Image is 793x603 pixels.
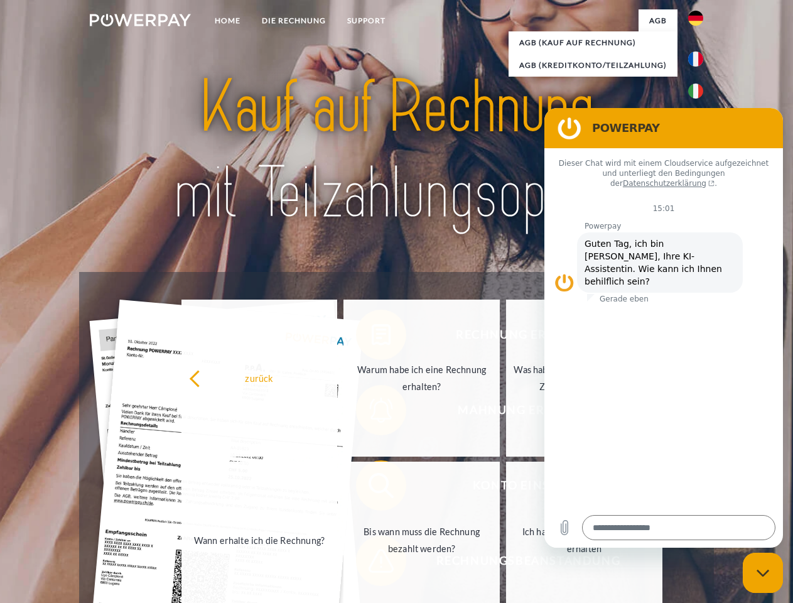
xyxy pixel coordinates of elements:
[544,108,783,548] iframe: Messaging-Fenster
[351,361,492,395] div: Warum habe ich eine Rechnung erhalten?
[189,531,330,548] div: Wann erhalte ich die Rechnung?
[90,14,191,26] img: logo-powerpay-white.svg
[509,31,677,54] a: AGB (Kauf auf Rechnung)
[688,11,703,26] img: de
[688,52,703,67] img: fr
[514,523,655,557] div: Ich habe nur eine Teillieferung erhalten
[743,553,783,593] iframe: Schaltfläche zum Öffnen des Messaging-Fensters; Konversation läuft
[204,9,251,32] a: Home
[189,369,330,386] div: zurück
[337,9,396,32] a: SUPPORT
[509,54,677,77] a: AGB (Kreditkonto/Teilzahlung)
[514,361,655,395] div: Was habe ich noch offen, ist meine Zahlung eingegangen?
[506,300,662,457] a: Was habe ich noch offen, ist meine Zahlung eingegangen?
[351,523,492,557] div: Bis wann muss die Rechnung bezahlt werden?
[688,84,703,99] img: it
[120,60,673,241] img: title-powerpay_de.svg
[639,9,677,32] a: agb
[251,9,337,32] a: DIE RECHNUNG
